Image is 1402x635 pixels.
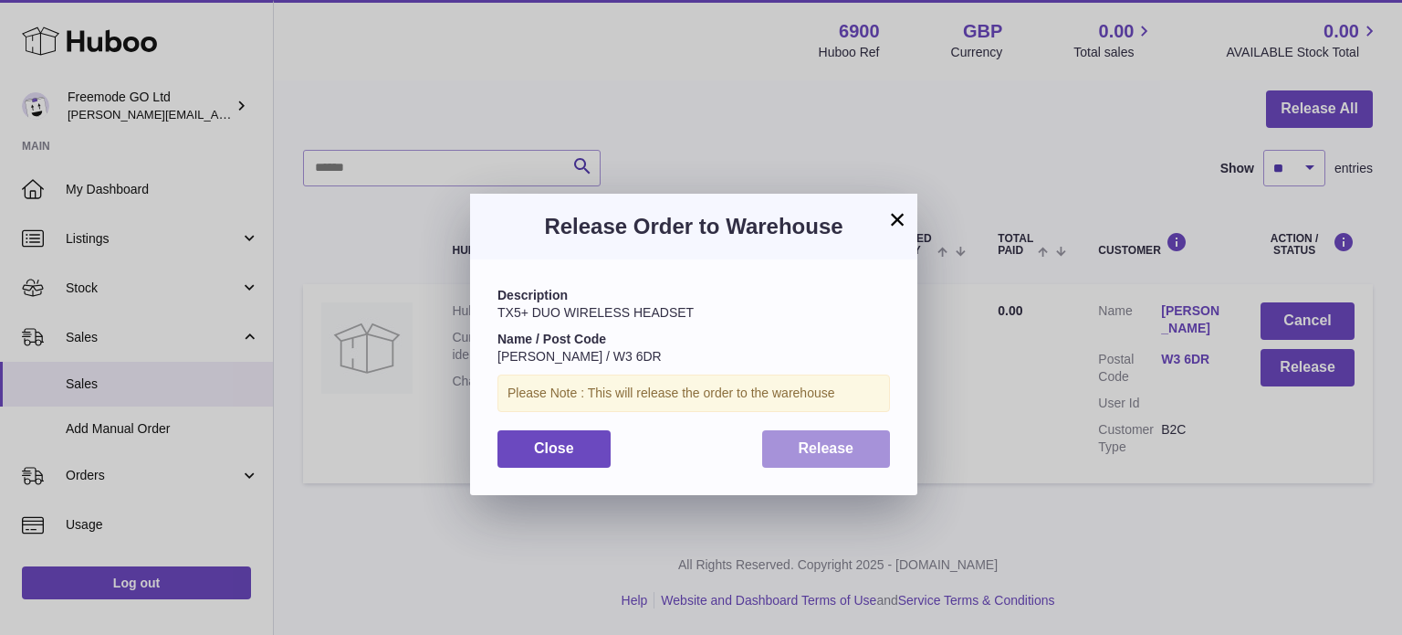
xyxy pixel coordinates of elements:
span: [PERSON_NAME] / W3 6DR [497,349,662,364]
div: Please Note : This will release the order to the warehouse [497,375,890,412]
strong: Name / Post Code [497,332,606,346]
button: Release [762,430,891,468]
span: Close [534,440,574,456]
strong: Description [497,288,568,302]
button: Close [497,430,611,468]
h3: Release Order to Warehouse [497,212,890,241]
button: × [886,208,908,230]
span: TX5+ DUO WIRELESS HEADSET [497,305,694,320]
span: Release [799,440,854,456]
